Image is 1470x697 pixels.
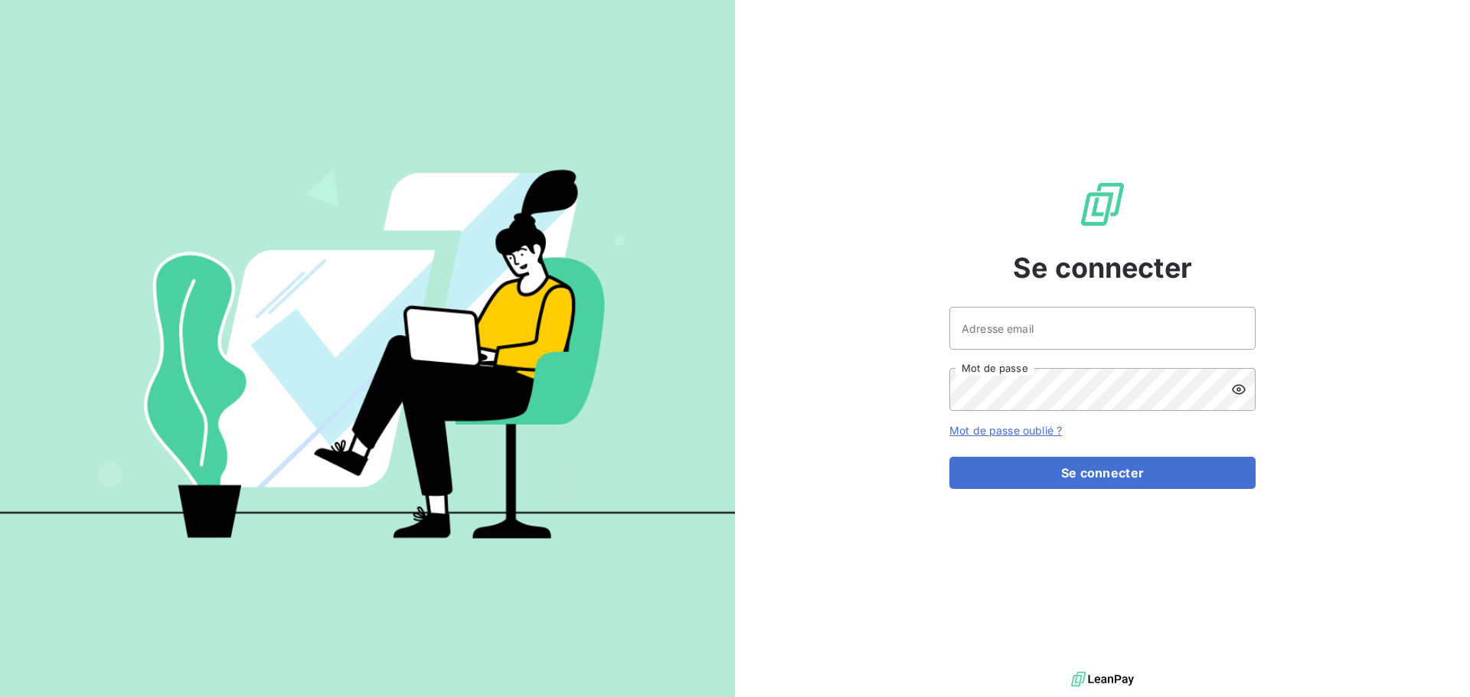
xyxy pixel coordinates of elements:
button: Se connecter [949,457,1256,489]
input: placeholder [949,307,1256,350]
span: Se connecter [1013,247,1192,288]
img: Logo LeanPay [1078,180,1127,229]
img: logo [1071,668,1134,691]
a: Mot de passe oublié ? [949,424,1062,437]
